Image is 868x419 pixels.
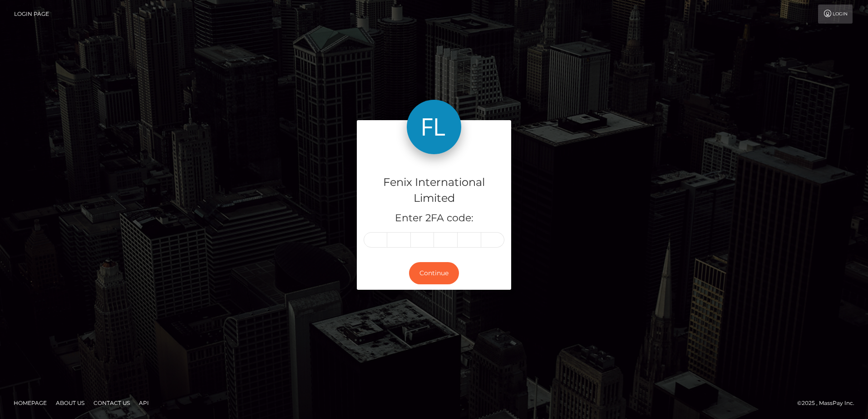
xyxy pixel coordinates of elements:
[10,396,50,410] a: Homepage
[407,100,461,154] img: Fenix International Limited
[409,262,459,284] button: Continue
[135,396,153,410] a: API
[52,396,88,410] a: About Us
[364,211,504,225] h5: Enter 2FA code:
[90,396,133,410] a: Contact Us
[364,175,504,206] h4: Fenix International Limited
[818,5,853,24] a: Login
[14,5,49,24] a: Login Page
[797,398,861,408] div: © 2025 , MassPay Inc.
